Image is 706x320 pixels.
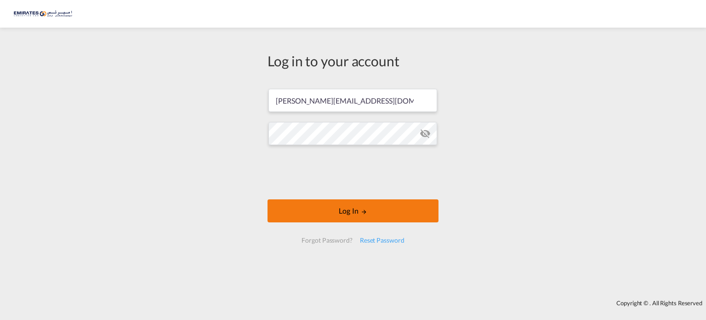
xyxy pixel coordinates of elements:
[298,232,356,249] div: Forgot Password?
[268,51,438,70] div: Log in to your account
[268,199,438,222] button: LOGIN
[14,4,76,24] img: c67187802a5a11ec94275b5db69a26e6.png
[268,89,437,112] input: Enter email/phone number
[420,128,431,139] md-icon: icon-eye-off
[356,232,408,249] div: Reset Password
[283,154,423,190] iframe: reCAPTCHA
